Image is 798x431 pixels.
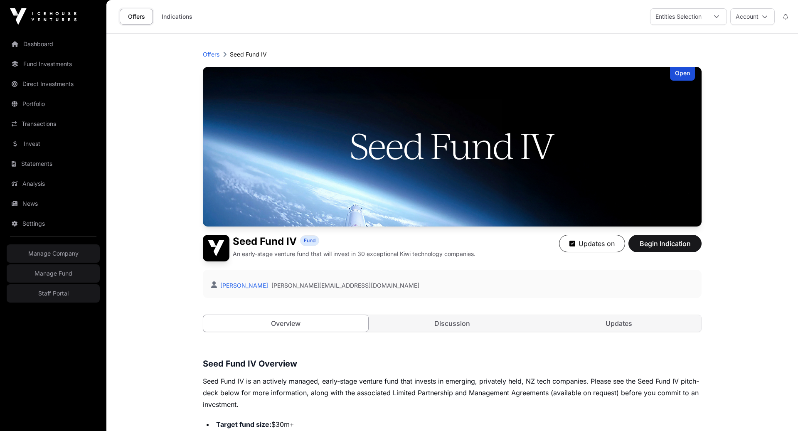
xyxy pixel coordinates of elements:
[7,75,100,93] a: Direct Investments
[628,243,702,251] a: Begin Indication
[7,155,100,173] a: Statements
[7,284,100,303] a: Staff Portal
[120,9,153,25] a: Offers
[7,214,100,233] a: Settings
[304,237,315,244] span: Fund
[7,95,100,113] a: Portfolio
[7,175,100,193] a: Analysis
[203,235,229,261] img: Seed Fund IV
[7,55,100,73] a: Fund Investments
[219,282,268,289] a: [PERSON_NAME]
[628,235,702,252] button: Begin Indication
[536,315,701,332] a: Updates
[7,135,100,153] a: Invest
[203,375,702,410] p: Seed Fund IV is an actively managed, early-stage venture fund that invests in emerging, privately...
[216,420,271,429] strong: Target fund size:
[214,419,702,430] li: $30m+
[10,8,76,25] img: Icehouse Ventures Logo
[7,264,100,283] a: Manage Fund
[271,281,419,290] a: [PERSON_NAME][EMAIL_ADDRESS][DOMAIN_NAME]
[203,315,701,332] nav: Tabs
[230,50,267,59] p: Seed Fund IV
[639,239,691,249] span: Begin Indication
[203,357,702,370] h3: Seed Fund IV Overview
[370,315,535,332] a: Discussion
[650,9,707,25] div: Entities Selection
[730,8,775,25] button: Account
[7,115,100,133] a: Transactions
[156,9,198,25] a: Indications
[670,67,695,81] div: Open
[203,315,369,332] a: Overview
[203,50,219,59] a: Offers
[233,235,297,248] h1: Seed Fund IV
[7,35,100,53] a: Dashboard
[7,244,100,263] a: Manage Company
[7,195,100,213] a: News
[203,67,702,227] img: Seed Fund IV
[559,235,625,252] button: Updates on
[233,250,475,258] p: An early-stage venture fund that will invest in 30 exceptional Kiwi technology companies.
